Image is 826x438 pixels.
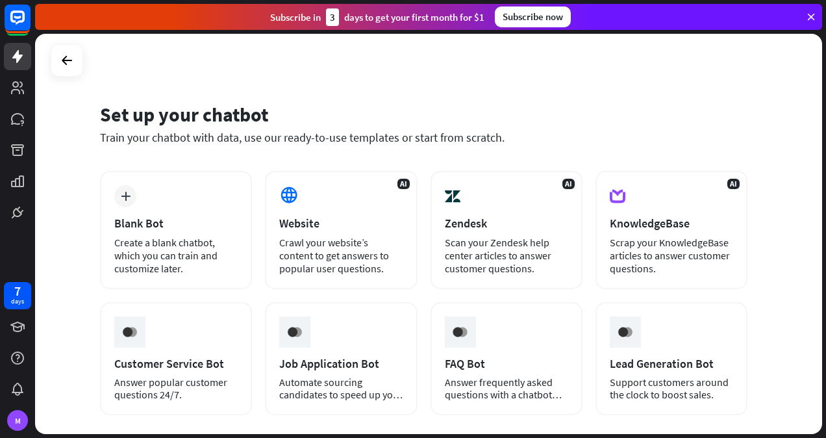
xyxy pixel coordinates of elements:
div: 3 [326,8,339,26]
div: Automate sourcing candidates to speed up your hiring process. [279,376,403,401]
div: Blank Bot [114,216,238,231]
div: 7 [14,285,21,297]
div: Support customers around the clock to boost sales. [610,376,733,401]
div: FAQ Bot [445,356,568,371]
div: Customer Service Bot [114,356,238,371]
img: ceee058c6cabd4f577f8.gif [118,320,142,344]
img: ceee058c6cabd4f577f8.gif [282,320,307,344]
div: KnowledgeBase [610,216,733,231]
div: Job Application Bot [279,356,403,371]
span: AI [727,179,740,189]
div: Lead Generation Bot [610,356,733,371]
span: AI [562,179,575,189]
div: Subscribe now [495,6,571,27]
div: Zendesk [445,216,568,231]
div: M [7,410,28,431]
div: Train your chatbot with data, use our ready-to-use templates or start from scratch. [100,130,747,145]
div: Website [279,216,403,231]
a: 7 days [4,282,31,309]
span: AI [397,179,410,189]
i: plus [121,192,131,201]
div: Scrap your KnowledgeBase articles to answer customer questions. [610,236,733,275]
div: Answer frequently asked questions with a chatbot and save your time. [445,376,568,401]
div: days [11,297,24,306]
div: Answer popular customer questions 24/7. [114,376,238,401]
img: ceee058c6cabd4f577f8.gif [613,320,638,344]
img: ceee058c6cabd4f577f8.gif [447,320,472,344]
div: Create a blank chatbot, which you can train and customize later. [114,236,238,275]
div: Set up your chatbot [100,102,747,127]
div: Crawl your website’s content to get answers to popular user questions. [279,236,403,275]
div: Scan your Zendesk help center articles to answer customer questions. [445,236,568,275]
div: Subscribe in days to get your first month for $1 [270,8,484,26]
